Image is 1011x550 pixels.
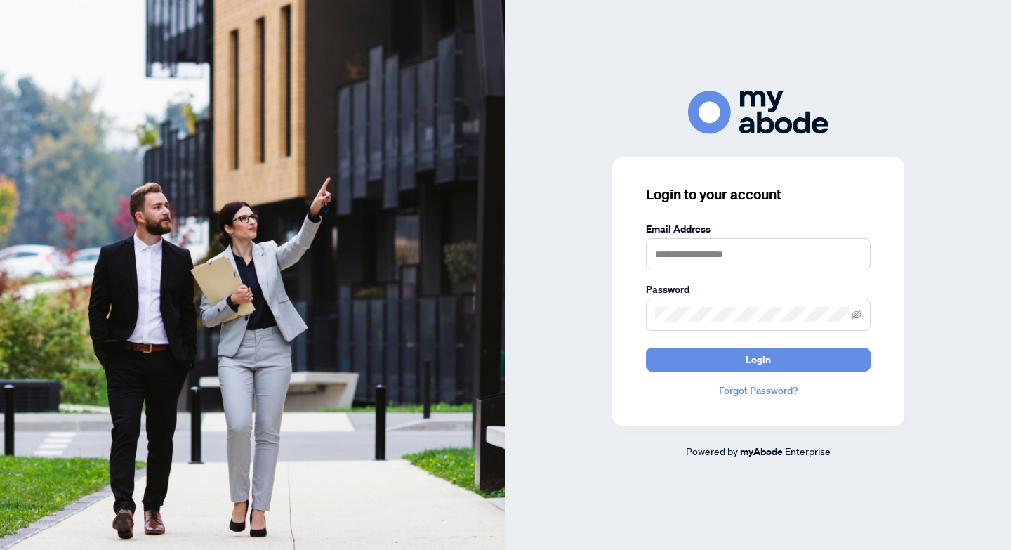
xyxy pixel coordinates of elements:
[740,444,783,459] a: myAbode
[686,445,738,457] span: Powered by
[646,282,871,297] label: Password
[852,310,861,320] span: eye-invisible
[646,185,871,204] h3: Login to your account
[646,348,871,372] button: Login
[746,348,771,371] span: Login
[646,383,871,398] a: Forgot Password?
[688,91,828,133] img: ma-logo
[785,445,831,457] span: Enterprise
[646,221,871,237] label: Email Address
